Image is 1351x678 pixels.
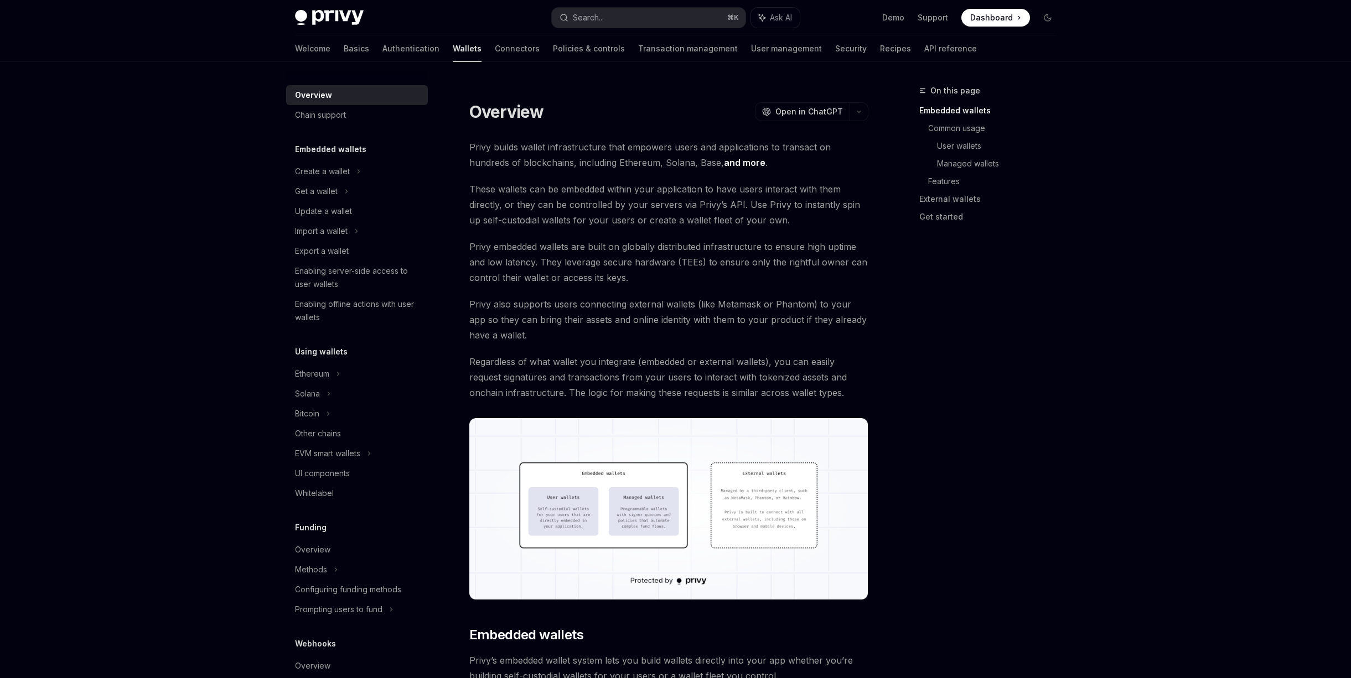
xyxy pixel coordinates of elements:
a: User management [751,35,822,62]
h1: Overview [469,102,544,122]
div: Solana [295,387,320,400]
span: Regardless of what wallet you integrate (embedded or external wallets), you can easily request si... [469,354,868,400]
div: Create a wallet [295,165,350,178]
span: On this page [930,84,980,97]
a: Get started [919,208,1065,226]
span: Ask AI [770,12,792,23]
a: Security [835,35,867,62]
a: Common usage [928,119,1065,137]
a: Transaction management [638,35,738,62]
a: Export a wallet [286,241,428,261]
a: Demo [882,12,904,23]
span: ⌘ K [727,13,739,22]
button: Ask AI [751,8,800,28]
span: Embedded wallets [469,626,583,644]
img: dark logo [295,10,364,25]
div: Enabling server-side access to user wallets [295,264,421,291]
a: and more [724,157,765,169]
a: Overview [286,85,428,105]
div: Enabling offline actions with user wallets [295,298,421,324]
div: Overview [295,659,330,672]
button: Open in ChatGPT [755,102,850,121]
span: Privy builds wallet infrastructure that empowers users and applications to transact on hundreds o... [469,139,868,170]
a: Basics [344,35,369,62]
div: Configuring funding methods [295,583,401,596]
a: Embedded wallets [919,102,1065,119]
a: Features [928,173,1065,190]
div: EVM smart wallets [295,447,360,460]
a: API reference [924,35,977,62]
div: Ethereum [295,367,329,380]
a: Other chains [286,424,428,444]
span: Dashboard [970,12,1013,23]
img: images/walletoverview.png [469,418,868,599]
a: Connectors [495,35,540,62]
a: Dashboard [961,9,1030,27]
a: Update a wallet [286,201,428,221]
div: Overview [295,88,332,102]
a: Policies & controls [553,35,625,62]
button: Search...⌘K [552,8,746,28]
a: Managed wallets [937,155,1065,173]
div: Bitcoin [295,407,319,420]
div: Chain support [295,108,346,122]
a: Support [918,12,948,23]
div: Export a wallet [295,244,349,258]
div: Import a wallet [295,225,348,238]
div: Overview [295,543,330,556]
a: Whitelabel [286,483,428,503]
button: Toggle dark mode [1039,9,1057,27]
a: External wallets [919,190,1065,208]
div: Methods [295,563,327,576]
span: These wallets can be embedded within your application to have users interact with them directly, ... [469,181,868,228]
a: Recipes [880,35,911,62]
a: UI components [286,463,428,483]
h5: Using wallets [295,345,348,358]
a: Overview [286,540,428,560]
h5: Webhooks [295,637,336,650]
a: Welcome [295,35,330,62]
div: Get a wallet [295,185,338,198]
span: Privy embedded wallets are built on globally distributed infrastructure to ensure high uptime and... [469,239,868,285]
div: Whitelabel [295,487,334,500]
span: Privy also supports users connecting external wallets (like Metamask or Phantom) to your app so t... [469,296,868,343]
div: Search... [573,11,604,24]
h5: Embedded wallets [295,143,366,156]
span: Open in ChatGPT [775,106,843,117]
a: Chain support [286,105,428,125]
a: Authentication [382,35,439,62]
a: Wallets [453,35,482,62]
div: Other chains [295,427,341,440]
a: Enabling offline actions with user wallets [286,294,428,327]
a: Overview [286,656,428,676]
div: Prompting users to fund [295,603,382,616]
div: Update a wallet [295,205,352,218]
div: UI components [295,467,350,480]
a: Configuring funding methods [286,580,428,599]
h5: Funding [295,521,327,534]
a: User wallets [937,137,1065,155]
a: Enabling server-side access to user wallets [286,261,428,294]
